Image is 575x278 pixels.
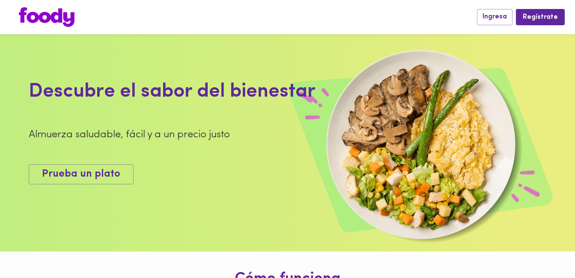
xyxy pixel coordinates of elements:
span: Regístrate [523,13,558,21]
button: Prueba un plato [29,164,134,184]
span: Prueba un plato [42,168,120,180]
img: logo.png [19,7,74,27]
button: Regístrate [516,9,565,25]
div: Descubre el sabor del bienestar [29,78,374,106]
div: Almuerza saludable, fácil y a un precio justo [29,127,374,142]
span: Ingresa [483,13,507,21]
button: Ingresa [477,9,512,25]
